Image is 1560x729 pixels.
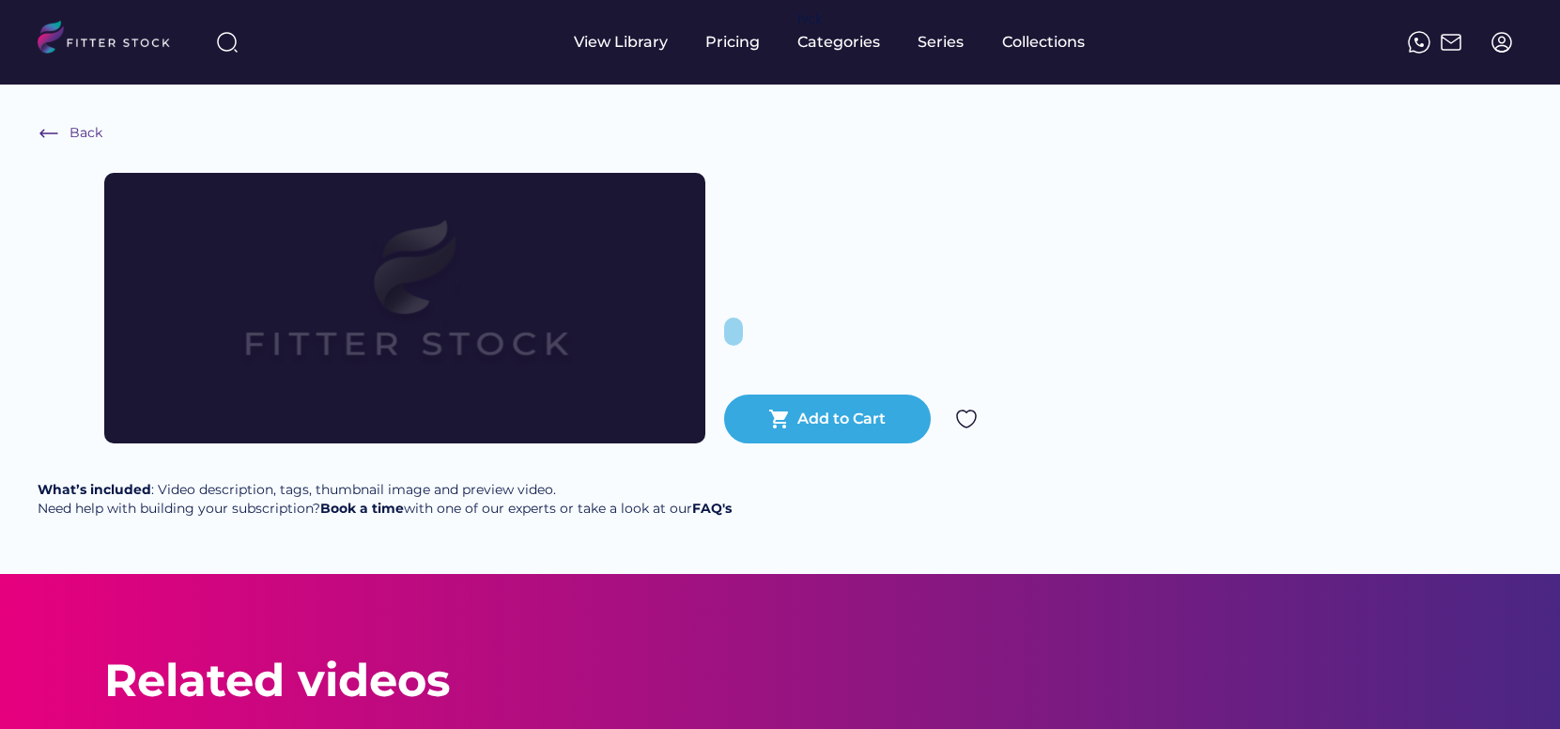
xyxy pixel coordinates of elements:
[38,21,186,59] img: LOGO.svg
[216,31,239,54] img: search-normal%203.svg
[797,32,880,53] div: Categories
[574,32,668,53] div: View Library
[320,500,404,517] a: Book a time
[955,408,978,430] img: Group%201000002324.svg
[1490,31,1513,54] img: profile-circle.svg
[1002,32,1085,53] div: Collections
[797,9,822,28] div: fvck
[705,32,760,53] div: Pricing
[797,409,886,429] div: Add to Cart
[70,124,102,143] div: Back
[1408,31,1430,54] img: meteor-icons_whatsapp%20%281%29.svg
[1440,31,1462,54] img: Frame%2051.svg
[692,500,732,517] a: FAQ's
[38,481,151,498] strong: What’s included
[38,481,732,518] div: : Video description, tags, thumbnail image and preview video. Need help with building your subscr...
[918,32,965,53] div: Series
[38,122,60,145] img: Frame%20%286%29.svg
[104,649,450,712] div: Related videos
[164,173,645,443] img: Frame%2079%20%281%29.svg
[768,408,791,430] button: shopping_cart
